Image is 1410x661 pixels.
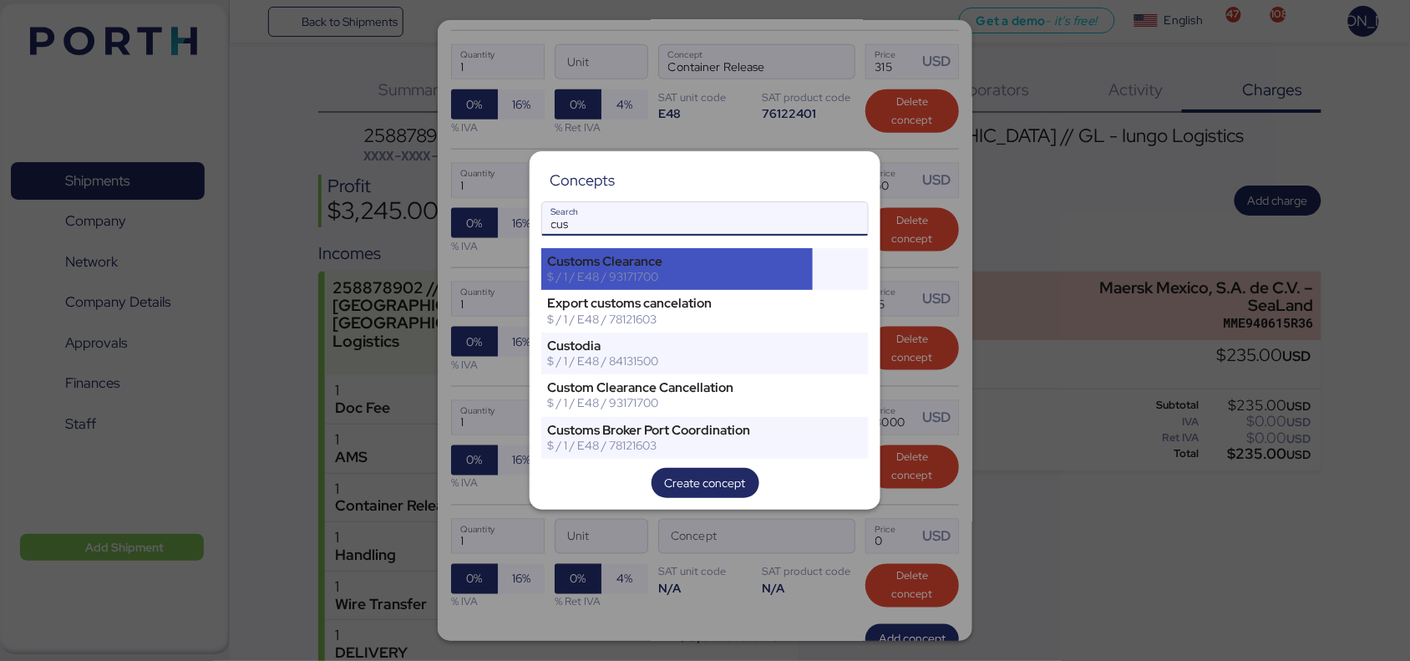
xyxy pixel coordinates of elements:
div: $ / 1 / E48 / 93171700 [547,395,807,410]
div: Export customs cancelation [547,296,807,311]
button: Create concept [652,468,759,498]
div: $ / 1 / E48 / 84131500 [547,353,807,369]
div: $ / 1 / E48 / 78121603 [547,312,807,327]
div: Custom Clearance Cancellation [547,380,807,395]
div: Customs Broker Port Coordination [547,423,807,438]
div: Concepts [550,173,616,188]
span: Create concept [665,473,746,493]
div: $ / 1 / E48 / 78121603 [547,438,807,453]
input: Search [542,202,868,236]
div: Custodia [547,338,807,353]
div: Customs Clearance [547,254,807,269]
div: $ / 1 / E48 / 93171700 [547,269,807,284]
